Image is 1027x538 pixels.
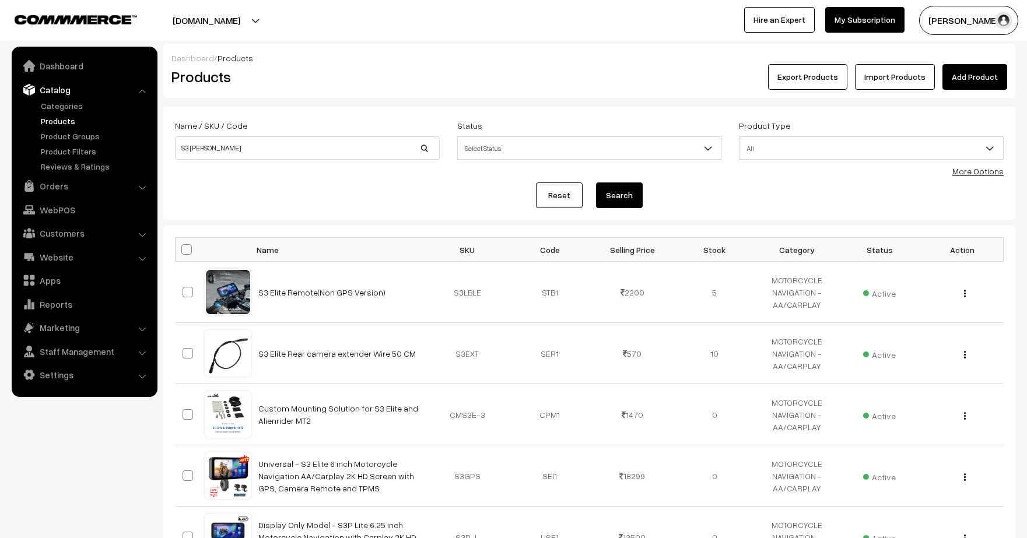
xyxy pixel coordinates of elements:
a: Catalog [15,79,153,100]
td: SER1 [509,323,591,384]
a: S3 Elite Remote(Non GPS Version) [258,287,385,297]
td: S3EXT [426,323,509,384]
img: Menu [964,473,966,481]
span: Select Status [458,138,721,159]
label: Product Type [739,119,790,132]
th: SKU [426,238,509,262]
td: MOTORCYCLE NAVIGATION - AA/CARPLAY [756,384,838,445]
button: [PERSON_NAME] [919,6,1018,35]
td: MOTORCYCLE NAVIGATION - AA/CARPLAY [756,262,838,323]
td: 0 [674,384,756,445]
span: Active [863,284,896,300]
td: CMS3E-3 [426,384,509,445]
a: Universal - S3 Elite 6 inch Motorcycle Navigation AA/Carplay 2K HD Screen with GPS, Camera Remote... [258,459,414,493]
a: Products [38,115,153,127]
span: Select Status [457,136,722,160]
div: / [171,52,1007,64]
span: Active [863,468,896,483]
a: Orders [15,175,153,196]
th: Name [251,238,426,262]
a: Dashboard [171,53,214,63]
button: Search [596,182,643,208]
td: 10 [674,323,756,384]
span: Active [863,407,896,422]
td: S3LBLE [426,262,509,323]
th: Stock [674,238,756,262]
a: WebPOS [15,199,153,220]
td: 5 [674,262,756,323]
td: SEI1 [509,445,591,507]
a: Hire an Expert [744,7,815,33]
td: 0 [674,445,756,507]
a: Dashboard [15,55,153,76]
a: Staff Management [15,341,153,362]
img: Menu [964,290,966,297]
a: Import Products [855,64,935,90]
a: Reports [15,294,153,315]
th: Category [756,238,838,262]
input: Name / SKU / Code [175,136,440,160]
img: Menu [964,351,966,358]
button: Export Products [768,64,847,90]
span: Products [218,53,253,63]
span: All [739,136,1004,160]
img: user [995,12,1012,29]
a: Reviews & Ratings [38,160,153,173]
img: Menu [964,412,966,420]
td: 1470 [591,384,673,445]
h2: Products [171,68,439,86]
span: All [739,138,1003,159]
a: Reset [536,182,583,208]
a: Apps [15,270,153,291]
a: More Options [952,166,1004,176]
a: Categories [38,100,153,112]
a: Product Groups [38,130,153,142]
a: My Subscription [825,7,905,33]
a: Customers [15,223,153,244]
td: 2200 [591,262,673,323]
a: COMMMERCE [15,12,117,26]
span: Active [863,346,896,361]
button: [DOMAIN_NAME] [132,6,281,35]
a: Settings [15,364,153,385]
td: MOTORCYCLE NAVIGATION - AA/CARPLAY [756,445,838,507]
th: Code [509,238,591,262]
td: CPM1 [509,384,591,445]
a: Custom Mounting Solution for S3 Elite and Alienrider MT2 [258,403,418,426]
a: Add Product [942,64,1007,90]
th: Status [839,238,921,262]
th: Selling Price [591,238,673,262]
img: COMMMERCE [15,15,137,24]
a: Website [15,247,153,268]
a: Product Filters [38,145,153,157]
th: Action [921,238,1003,262]
label: Status [457,119,482,132]
a: Marketing [15,317,153,338]
td: 570 [591,323,673,384]
label: Name / SKU / Code [175,119,247,132]
td: S3GPS [426,445,509,507]
td: 18299 [591,445,673,507]
td: STB1 [509,262,591,323]
a: S3 Elite Rear camera extender Wire 50 CM [258,349,416,358]
td: MOTORCYCLE NAVIGATION - AA/CARPLAY [756,323,838,384]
